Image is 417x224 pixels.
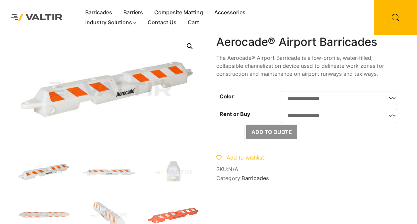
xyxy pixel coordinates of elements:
[220,111,250,117] label: Rent or Buy
[209,8,251,18] a: Accessories
[216,54,400,78] p: The Aerocade® Airport Barricade is a low-profile, water-filled, collapsible channelization device...
[218,125,244,141] input: Product quantity
[216,166,400,172] span: SKU:
[5,9,68,27] img: Valtir Rentals
[228,166,238,172] span: N/A
[216,154,264,161] a: Add to wishlist
[80,8,118,18] a: Barricades
[81,156,136,189] img: Aerocade_Nat_Front-1.jpg
[80,18,142,28] a: Industry Solutions
[182,18,205,28] a: Cart
[216,175,400,181] span: Category:
[142,18,182,28] a: Contact Us
[17,156,71,189] img: Aerocade_Nat_3Q-1.jpg
[149,8,209,18] a: Composite Matting
[242,175,269,181] a: Barricades
[227,154,264,161] span: Add to wishlist
[201,35,385,146] img: Aerocade_Nat_Front
[220,93,234,100] label: Color
[216,35,400,49] h1: Aerocade® Airport Barricades
[118,8,149,18] a: Barriers
[246,125,297,139] button: Add to Quote
[146,156,201,189] img: Aerocade_Nat_Side.jpg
